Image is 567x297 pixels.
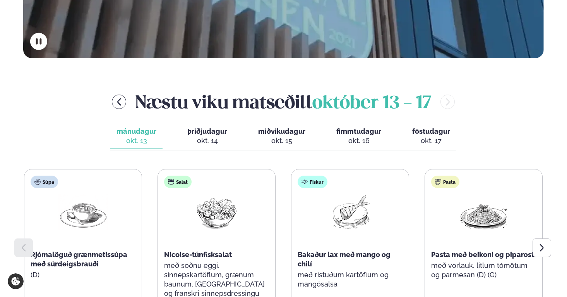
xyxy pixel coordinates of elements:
[112,95,126,109] button: menu-btn-left
[31,176,58,188] div: Súpa
[440,95,455,109] button: menu-btn-right
[110,124,163,149] button: mánudagur okt. 13
[412,136,450,145] div: okt. 17
[298,176,327,188] div: Fiskur
[431,176,459,188] div: Pasta
[168,179,174,185] img: salad.svg
[258,127,305,135] span: miðvikudagur
[258,136,305,145] div: okt. 15
[459,194,509,230] img: Spagetti.png
[312,95,431,112] span: október 13 - 17
[435,179,441,185] img: pasta.svg
[412,127,450,135] span: föstudagur
[431,250,536,259] span: Pasta með beikoni og piparosti
[336,136,381,145] div: okt. 16
[31,270,135,280] p: (D)
[164,250,232,259] span: Nicoise-túnfisksalat
[34,179,41,185] img: soup.svg
[298,270,403,289] p: með ristuðum kartöflum og mangósalsa
[31,250,127,268] span: Rjómalöguð grænmetissúpa með súrdeigsbrauði
[431,261,536,280] p: með vorlauk, litlum tómötum og parmesan (D) (G)
[135,89,431,114] h2: Næstu viku matseðill
[406,124,456,149] button: föstudagur okt. 17
[116,136,156,145] div: okt. 13
[252,124,312,149] button: miðvikudagur okt. 15
[8,273,24,289] a: Cookie settings
[298,250,391,268] span: Bakaður lax með mango og chilí
[181,124,233,149] button: þriðjudagur okt. 14
[301,179,308,185] img: fish.svg
[58,194,108,230] img: Soup.png
[116,127,156,135] span: mánudagur
[187,136,227,145] div: okt. 14
[325,194,375,230] img: Fish.png
[192,194,242,230] img: Salad.png
[330,124,387,149] button: fimmtudagur okt. 16
[164,176,192,188] div: Salat
[187,127,227,135] span: þriðjudagur
[336,127,381,135] span: fimmtudagur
